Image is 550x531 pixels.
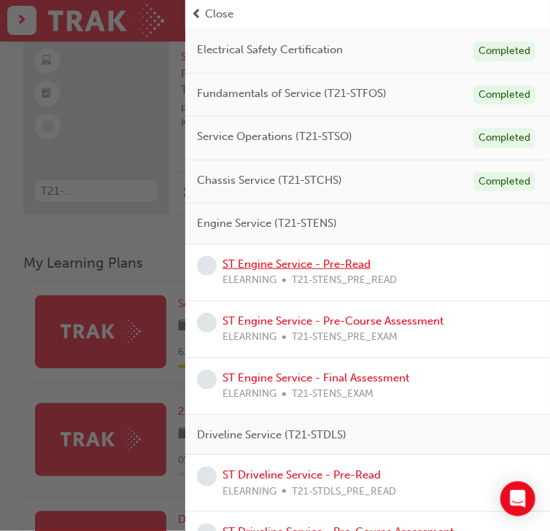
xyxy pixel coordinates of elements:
span: ELEARNING [222,329,276,346]
a: ST Engine Service - Pre-Course Assessment [222,314,444,327]
a: ST Engine Service - Pre-Read [222,257,371,271]
button: prev-iconClose [191,6,544,23]
span: T21-STENS_PRE_READ [292,272,397,289]
span: Engine Service (T21-STENS) [197,215,337,232]
span: T21-STENS_EXAM [292,386,373,403]
div: Completed [473,128,535,148]
span: T21-STDLS_PRE_READ [292,484,396,500]
span: Chassis Service (T21-STCHS) [197,172,342,189]
span: ELEARNING [222,484,276,500]
div: Completed [473,42,535,61]
span: ELEARNING [222,386,276,403]
a: ST Driveline Service - Pre-Read [222,468,381,481]
div: Completed [473,172,535,192]
span: learningRecordVerb_NONE-icon [197,370,217,389]
span: learningRecordVerb_NONE-icon [197,313,217,333]
span: Fundamentals of Service (T21-STFOS) [197,85,387,102]
span: ELEARNING [222,272,276,289]
div: Completed [473,85,535,105]
span: Service Operations (T21-STSO) [197,128,352,145]
span: Electrical Safety Certification [197,42,343,58]
span: Driveline Service (T21-STDLS) [197,427,346,443]
span: prev-icon [191,6,202,23]
a: ST Engine Service - Final Assessment [222,371,409,384]
span: Close [205,6,233,23]
span: learningRecordVerb_NONE-icon [197,467,217,487]
div: Open Intercom Messenger [500,481,535,516]
span: T21-STENS_PRE_EXAM [292,329,398,346]
span: learningRecordVerb_NONE-icon [197,256,217,276]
